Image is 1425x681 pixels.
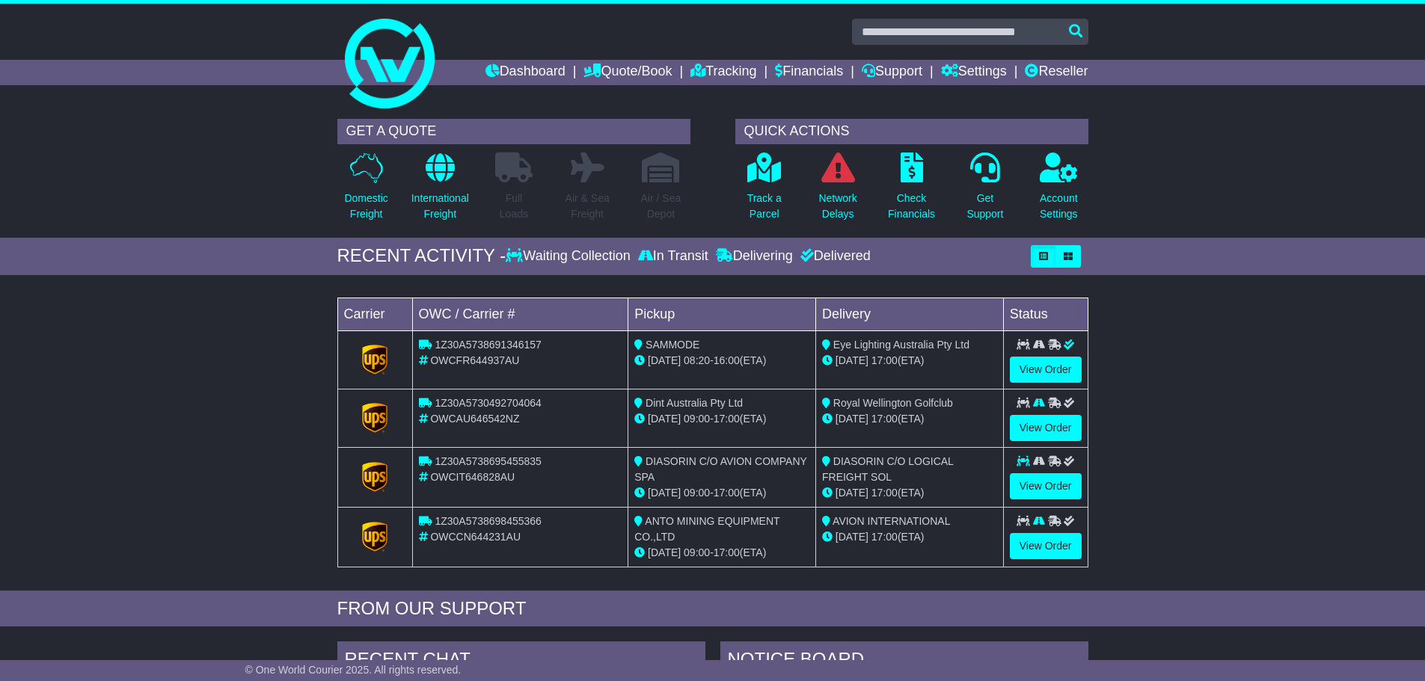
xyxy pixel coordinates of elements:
[941,60,1007,85] a: Settings
[714,546,740,558] span: 17:00
[818,191,856,222] p: Network Delays
[634,485,809,501] div: - (ETA)
[1010,533,1082,559] a: View Order
[646,339,699,351] span: SAMMODE
[430,531,521,543] span: OWCCN644231AU
[435,455,541,467] span: 1Z30A5738695455835
[747,191,782,222] p: Track a Parcel
[833,397,953,409] span: Royal Wellington Golfclub
[871,531,898,543] span: 17:00
[506,248,634,265] div: Waiting Collection
[634,353,809,369] div: - (ETA)
[648,354,681,366] span: [DATE]
[714,354,740,366] span: 16:00
[495,191,533,222] p: Full Loads
[1040,191,1078,222] p: Account Settings
[815,298,1003,330] td: Delivery
[836,354,868,366] span: [DATE]
[833,339,969,351] span: Eye Lighting Australia Pty Ltd
[634,411,809,427] div: - (ETA)
[634,248,712,265] div: In Transit
[648,413,681,425] span: [DATE]
[833,515,950,527] span: AVION INTERNATIONAL
[684,354,710,366] span: 08:20
[430,354,519,366] span: OWCFR644937AU
[822,411,997,427] div: (ETA)
[1010,415,1082,441] a: View Order
[836,413,868,425] span: [DATE]
[435,397,541,409] span: 1Z30A5730492704064
[712,248,797,265] div: Delivering
[337,119,690,144] div: GET A QUOTE
[1010,473,1082,499] a: View Order
[430,471,515,483] span: OWCIT646828AU
[684,546,710,558] span: 09:00
[435,515,541,527] span: 1Z30A5738698455366
[337,245,506,267] div: RECENT ACTIVITY -
[836,487,868,499] span: [DATE]
[343,152,388,230] a: DomesticFreight
[735,119,1088,144] div: QUICK ACTIONS
[871,413,898,425] span: 17:00
[822,455,953,483] span: DIASORIN C/O LOGICAL FREIGHT SOL
[430,413,519,425] span: OWCAU646542NZ
[648,487,681,499] span: [DATE]
[362,403,387,433] img: GetCarrierServiceLogo
[245,664,462,676] span: © One World Courier 2025. All rights reserved.
[337,598,1088,620] div: FROM OUR SUPPORT
[871,487,898,499] span: 17:00
[628,298,816,330] td: Pickup
[1010,357,1082,383] a: View Order
[822,529,997,545] div: (ETA)
[646,397,743,409] span: Dint Australia Pty Ltd
[1025,60,1088,85] a: Reseller
[714,413,740,425] span: 17:00
[684,413,710,425] span: 09:00
[797,248,871,265] div: Delivered
[871,354,898,366] span: 17:00
[412,298,628,330] td: OWC / Carrier #
[634,455,806,483] span: DIASORIN C/O AVION COMPANY SPA
[634,515,779,543] span: ANTO MINING EQUIPMENT CO.,LTD
[690,60,756,85] a: Tracking
[862,60,922,85] a: Support
[435,339,541,351] span: 1Z30A5738691346157
[966,191,1003,222] p: Get Support
[648,546,681,558] span: [DATE]
[1039,152,1079,230] a: AccountSettings
[362,462,387,492] img: GetCarrierServiceLogo
[362,522,387,552] img: GetCarrierServiceLogo
[337,298,412,330] td: Carrier
[818,152,857,230] a: NetworkDelays
[714,487,740,499] span: 17:00
[641,191,681,222] p: Air / Sea Depot
[583,60,672,85] a: Quote/Book
[411,152,470,230] a: InternationalFreight
[344,191,387,222] p: Domestic Freight
[1003,298,1088,330] td: Status
[362,345,387,375] img: GetCarrierServiceLogo
[566,191,610,222] p: Air & Sea Freight
[775,60,843,85] a: Financials
[822,353,997,369] div: (ETA)
[747,152,782,230] a: Track aParcel
[836,531,868,543] span: [DATE]
[634,545,809,561] div: - (ETA)
[887,152,936,230] a: CheckFinancials
[485,60,566,85] a: Dashboard
[822,485,997,501] div: (ETA)
[888,191,935,222] p: Check Financials
[684,487,710,499] span: 09:00
[411,191,469,222] p: International Freight
[966,152,1004,230] a: GetSupport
